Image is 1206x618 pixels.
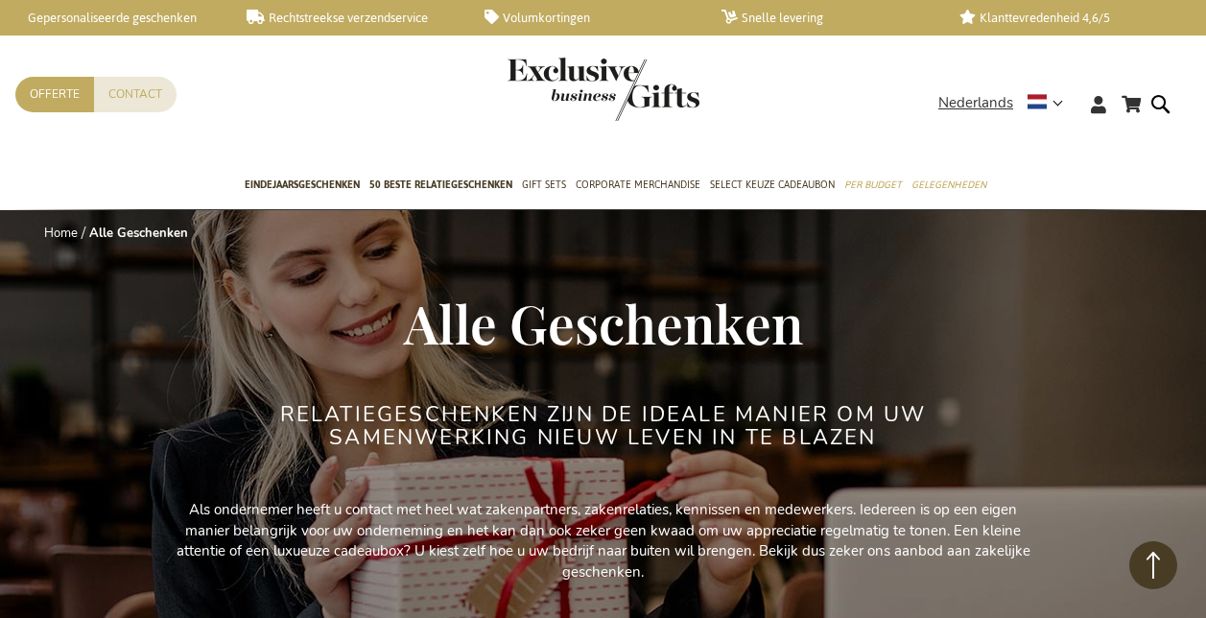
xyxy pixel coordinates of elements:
span: 50 beste relatiegeschenken [369,175,512,195]
span: Gift Sets [522,175,566,195]
a: Snelle levering [721,10,928,26]
a: Offerte [15,77,94,112]
span: Per Budget [844,175,902,195]
span: Corporate Merchandise [576,175,700,195]
span: Gelegenheden [911,175,986,195]
a: Rechtstreekse verzendservice [247,10,453,26]
a: store logo [508,58,603,121]
img: Exclusive Business gifts logo [508,58,699,121]
a: Volumkortingen [485,10,691,26]
a: Klanttevredenheid 4,6/5 [959,10,1166,26]
strong: Alle Geschenken [89,225,188,242]
div: Nederlands [938,92,1076,114]
span: Eindejaarsgeschenken [245,175,360,195]
span: Nederlands [938,92,1013,114]
span: Select Keuze Cadeaubon [710,175,835,195]
a: Home [44,225,78,242]
h2: Relatiegeschenken zijn de ideale manier om uw samenwerking nieuw leven in te blazen [244,403,963,449]
a: Gepersonaliseerde geschenken [10,10,216,26]
span: Alle Geschenken [404,287,803,358]
a: Contact [94,77,177,112]
p: Als ondernemer heeft u contact met heel wat zakenpartners, zakenrelaties, kennissen en medewerker... [172,500,1035,582]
